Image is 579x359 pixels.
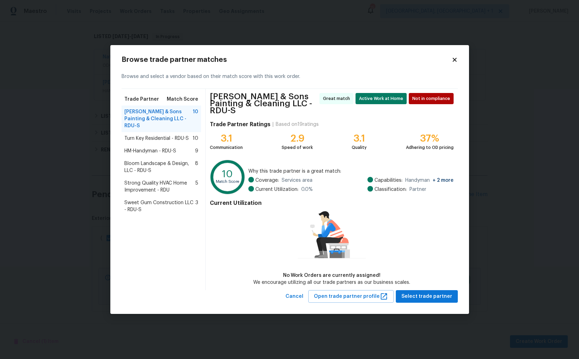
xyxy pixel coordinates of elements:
span: 3 [195,199,198,213]
div: 3.1 [352,135,367,142]
h4: Trade Partner Ratings [210,121,270,128]
span: Partner [409,186,426,193]
div: 2.9 [282,135,313,142]
div: | [270,121,276,128]
div: 37% [406,135,454,142]
span: 10 [193,108,198,129]
span: Open trade partner profile [314,292,388,301]
div: Quality [352,144,367,151]
span: Trade Partner [124,96,159,103]
span: Capabilities: [374,177,402,184]
span: Classification: [374,186,407,193]
span: Coverage: [255,177,279,184]
span: 8 [195,160,198,174]
div: Based on 19 ratings [276,121,319,128]
span: Current Utilization: [255,186,298,193]
div: Speed of work [282,144,313,151]
span: [PERSON_NAME] & Sons Painting & Cleaning LLC - RDU-S [210,93,317,114]
button: Cancel [283,290,306,303]
text: 10 [222,169,233,179]
span: Turn Key Residential - RDU-S [124,135,189,142]
span: Bloom Landscape & Design, LLC - RDU-S [124,160,195,174]
span: HM-Handyman - RDU-S [124,148,176,155]
button: Open trade partner profile [308,290,394,303]
span: 5 [195,180,198,194]
span: 10 [193,135,198,142]
span: [PERSON_NAME] & Sons Painting & Cleaning LLC - RDU-S [124,108,193,129]
span: Services area [282,177,312,184]
div: 3.1 [210,135,243,142]
div: Browse and select a vendor based on their match score with this work order. [122,65,458,89]
span: 0.0 % [301,186,313,193]
span: 9 [195,148,198,155]
text: Match Score [216,180,240,184]
span: Match Score [167,96,198,103]
span: Sweet Gum Construction LLC - RDU-S [124,199,196,213]
div: Adhering to OD pricing [406,144,454,151]
button: Select trade partner [396,290,458,303]
div: We encourage utilizing all our trade partners as our business scales. [253,279,410,286]
span: Handyman [405,177,454,184]
span: Cancel [285,292,303,301]
h4: Current Utilization [210,200,453,207]
span: Not in compliance [412,95,453,102]
div: Communication [210,144,243,151]
h2: Browse trade partner matches [122,56,452,63]
span: Why this trade partner is a great match: [248,168,454,175]
div: No Work Orders are currently assigned! [253,272,410,279]
span: Select trade partner [401,292,452,301]
span: Strong Quality HVAC Home Improvement - RDU [124,180,196,194]
span: Great match [323,95,353,102]
span: + 2 more [433,178,454,183]
span: Active Work at Home [359,95,406,102]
